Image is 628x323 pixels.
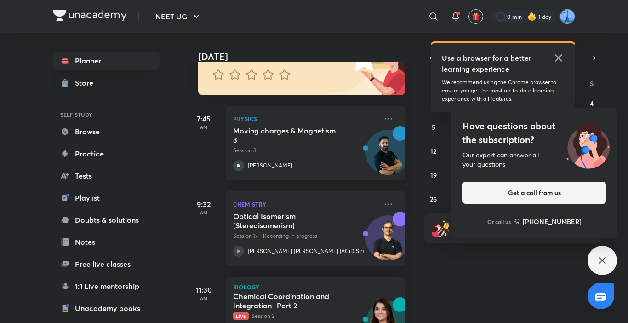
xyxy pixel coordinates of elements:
[590,99,594,108] abbr: October 4, 2025
[233,199,377,210] p: Chemistry
[53,299,160,317] a: Unacademy books
[514,217,582,226] a: [PHONE_NUMBER]
[233,284,398,290] p: Biology
[426,167,441,182] button: October 19, 2025
[185,199,222,210] h5: 9:32
[527,12,537,21] img: streak
[53,107,160,122] h6: SELF STUDY
[53,167,160,185] a: Tests
[487,218,511,226] p: Or call us
[53,211,160,229] a: Doubts & solutions
[53,74,160,92] a: Store
[248,161,292,170] p: [PERSON_NAME]
[53,10,127,23] a: Company Logo
[426,144,441,158] button: October 12, 2025
[53,189,160,207] a: Playlist
[185,295,222,301] p: AM
[53,144,160,163] a: Practice
[185,124,222,130] p: AM
[248,247,364,255] p: [PERSON_NAME] [PERSON_NAME] (ACiD Sir)
[430,195,437,203] abbr: October 26, 2025
[432,219,450,237] img: referral
[590,79,594,88] abbr: Saturday
[150,7,207,26] button: NEET UG
[430,171,437,179] abbr: October 19, 2025
[233,312,377,320] p: Session 2
[53,277,160,295] a: 1:1 Live mentorship
[75,77,99,88] div: Store
[430,147,436,156] abbr: October 12, 2025
[233,146,377,155] p: Session 3
[233,126,348,144] h5: Moving charges & Magnetism 3
[432,123,435,132] abbr: October 5, 2025
[366,135,410,179] img: Avatar
[462,150,606,169] div: Our expert can answer all your questions
[442,52,533,75] h5: Use a browser for a better learning experience
[559,119,617,169] img: ttu_illustration_new.svg
[472,12,480,21] img: avatar
[185,284,222,295] h5: 11:30
[523,217,582,226] h6: [PHONE_NUMBER]
[53,52,160,70] a: Planner
[233,212,348,230] h5: Optical Isomerism (Stereoisomerism)
[462,119,606,147] h4: Have questions about the subscription?
[53,122,160,141] a: Browse
[233,312,249,320] span: Live
[233,232,377,240] p: Session 17 • Recording in progress
[468,9,483,24] button: avatar
[426,120,441,134] button: October 5, 2025
[233,113,377,124] p: Physics
[53,233,160,251] a: Notes
[185,113,222,124] h5: 7:45
[366,220,410,265] img: Avatar
[462,182,606,204] button: Get a call from us
[185,210,222,215] p: AM
[442,78,564,103] p: We recommend using the Chrome browser to ensure you get the most up-to-date learning experience w...
[53,10,127,21] img: Company Logo
[584,96,599,110] button: October 4, 2025
[198,51,414,62] h4: [DATE]
[53,255,160,273] a: Free live classes
[426,191,441,206] button: October 26, 2025
[233,292,348,310] h5: Chemical Coordination and Integration- Part 2
[559,9,575,24] img: Amna Zaina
